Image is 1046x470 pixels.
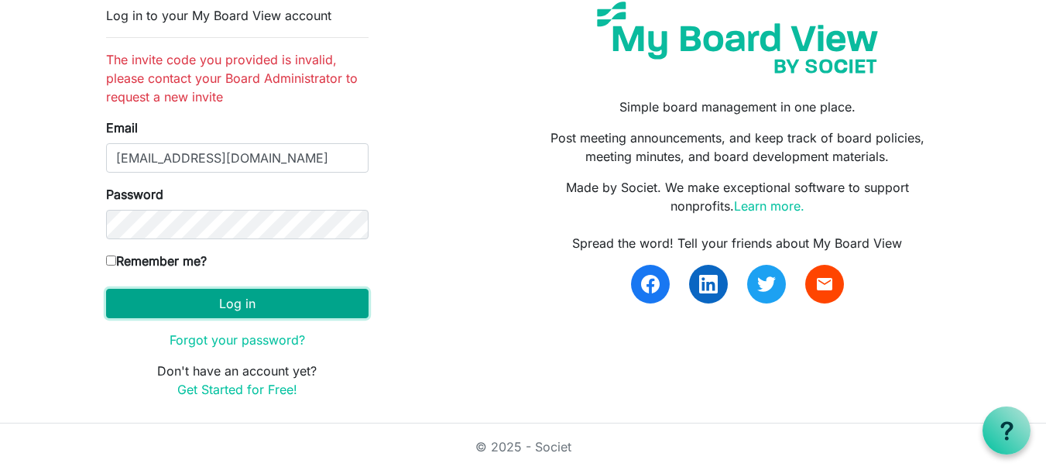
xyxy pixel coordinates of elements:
input: Remember me? [106,256,116,266]
label: Email [106,118,138,137]
span: email [815,275,834,293]
li: The invite code you provided is invalid, please contact your Board Administrator to request a new... [106,50,369,106]
a: © 2025 - Societ [475,439,571,455]
div: Spread the word! Tell your friends about My Board View [534,234,940,252]
img: linkedin.svg [699,275,718,293]
a: Get Started for Free! [177,382,297,397]
p: Don't have an account yet? [106,362,369,399]
a: Learn more. [734,198,804,214]
label: Remember me? [106,252,207,270]
label: Password [106,185,163,204]
a: Forgot your password? [170,332,305,348]
p: Simple board management in one place. [534,98,940,116]
p: Log in to your My Board View account [106,6,369,25]
a: email [805,265,844,304]
p: Made by Societ. We make exceptional software to support nonprofits. [534,178,940,215]
img: twitter.svg [757,275,776,293]
img: facebook.svg [641,275,660,293]
p: Post meeting announcements, and keep track of board policies, meeting minutes, and board developm... [534,129,940,166]
button: Log in [106,289,369,318]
